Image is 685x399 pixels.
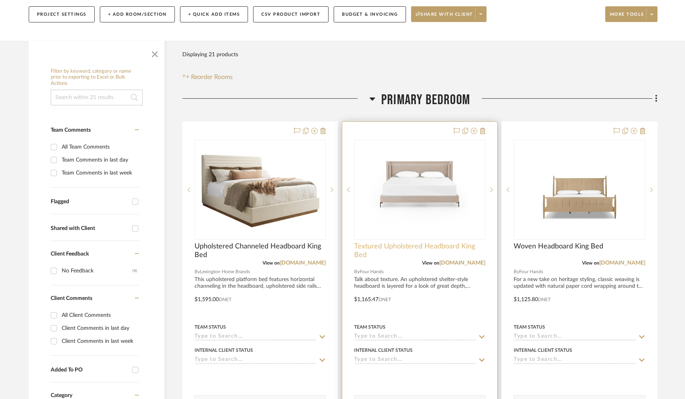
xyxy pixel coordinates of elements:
span: Client Comments [51,296,92,301]
div: Displaying 21 products [182,47,238,63]
img: Woven Headboard King Bed [530,141,628,239]
span: Primary Bedroom [381,92,470,108]
div: Team Status [514,324,545,331]
div: No Feedback [62,265,132,277]
div: Client Comments in last week [62,335,137,348]
span: View on [422,261,439,265]
button: + Add Room/Section [100,6,175,22]
span: By [195,268,200,276]
span: More tools [610,11,644,23]
input: Type to Search… [514,333,635,341]
input: Search within 21 results [51,90,143,105]
div: Internal Client Status [195,347,253,354]
input: Type to Search… [195,333,316,341]
button: More tools [605,6,657,22]
div: Client Comments in last day [62,322,137,335]
div: (4) [132,265,137,277]
img: Textured Upholstered Headboard King Bed [371,141,469,239]
div: Team Comments in last week [62,167,137,179]
div: Internal Client Status [354,347,413,354]
span: Four Hands [519,268,543,276]
button: Close [147,45,163,61]
span: Four Hands [360,268,384,276]
a: [DOMAIN_NAME] [280,260,326,266]
span: Client Feedback [51,251,89,257]
a: [DOMAIN_NAME] [599,260,645,266]
div: 0 [354,140,485,239]
input: Type to Search… [354,357,476,364]
div: Added To PO [51,367,128,373]
div: Team Status [195,324,226,331]
div: Internal Client Status [514,347,572,354]
div: Shared with Client [51,225,128,232]
div: Flagged [51,199,128,205]
button: + Quick Add Items [180,6,248,22]
span: Lexington Home Brands [200,268,250,276]
span: Textured Upholstered Headboard King Bed [354,242,485,259]
button: CSV Product Import [253,6,329,22]
span: By [354,268,360,276]
span: Share with client [416,11,473,23]
span: Upholstered Channeled Headboard King Bed [195,242,326,259]
a: [DOMAIN_NAME] [439,260,485,266]
span: By [514,268,519,276]
button: Project Settings [29,6,95,22]
div: Team Status [354,324,386,331]
span: View on [263,261,280,265]
div: All Client Comments [62,309,137,322]
button: Reorder Rooms [182,72,233,82]
span: Team Comments [51,127,91,133]
img: Upholstered Channeled Headboard King Bed [195,141,325,239]
button: Budget & Invoicing [334,6,406,22]
input: Type to Search… [514,357,635,364]
h6: Filter by keyword, category or name prior to exporting to Excel or Bulk Actions [51,68,143,87]
div: 0 [195,140,325,239]
input: Type to Search… [354,333,476,341]
div: Team Comments in last day [62,154,137,166]
span: Category [51,392,72,399]
input: Type to Search… [195,357,316,364]
span: Woven Headboard King Bed [514,242,603,251]
span: Reorder Rooms [191,72,233,82]
button: Share with client [411,6,487,22]
span: View on [582,261,599,265]
div: 0 [514,140,645,239]
div: All Team Comments [62,141,137,153]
